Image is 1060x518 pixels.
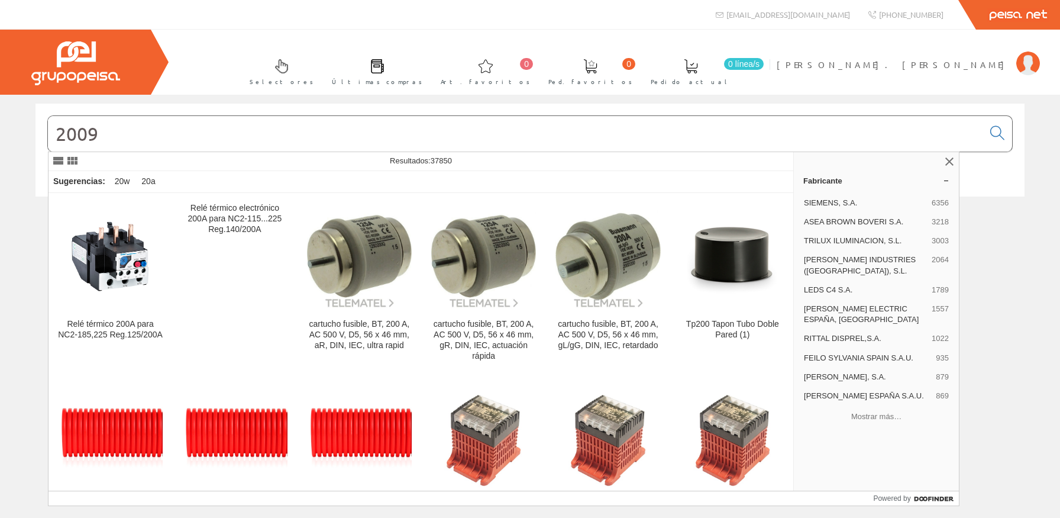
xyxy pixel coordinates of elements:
[520,58,533,70] span: 0
[622,58,635,70] span: 0
[441,76,530,88] span: Art. favoritos
[651,76,731,88] span: Pedido actual
[804,391,931,401] span: [PERSON_NAME] ESPAÑA S.A.U.
[726,9,850,20] span: [EMAIL_ADDRESS][DOMAIN_NAME]
[724,58,764,70] span: 0 línea/s
[58,210,163,303] img: Relé térmico 200A para NC2-185,225 Reg.125/200A
[932,217,949,227] span: 3218
[332,76,422,88] span: Últimas compras
[250,76,314,88] span: Selectores
[548,76,632,88] span: Ped. favoritos
[555,204,660,308] img: cartucho fusible, BT, 200 A, AC 500 V, D5, 56 x 46 mm, gL/gG, DIN, IEC, retardado
[58,404,163,474] img: Tubo Doble Pared Ligero 200mm N-250 Barras Aiscan
[390,156,452,165] span: Resultados:
[35,211,1025,221] div: © Grupo Peisa
[307,319,412,351] div: cartucho fusible, BT, 200 A, AC 500 V, D5, 56 x 46 mm, aR, DIN, IEC, ultra rapid
[680,319,785,340] div: Tp200 Tapon Tubo Doble Pared (1)
[671,194,794,375] a: Tp200 Tapon Tubo Doble Pared (1) Tp200 Tapon Tubo Doble Pared (1)
[137,171,160,192] div: 20a
[58,319,163,340] div: Relé térmico 200A para NC2-185,225 Reg.125/200A
[555,319,660,351] div: cartucho fusible, BT, 200 A, AC 500 V, D5, 56 x 46 mm, gL/gG, DIN, IEC, retardado
[546,194,670,375] a: cartucho fusible, BT, 200 A, AC 500 V, D5, 56 x 46 mm, gL/gG, DIN, IEC, retardado cartucho fusibl...
[932,255,949,276] span: 2064
[298,194,421,375] a: cartucho fusible, BT, 200 A, AC 500 V, D5, 56 x 46 mm, aR, DIN, IEC, ultra rapid cartucho fusible...
[932,236,949,246] span: 3003
[804,333,927,344] span: RITTAL DISPREL,S.A.
[799,407,954,426] button: Mostrar más…
[873,491,959,506] a: Powered by
[422,194,545,375] a: cartucho fusible, BT, 200 A, AC 500 V, D5, 56 x 46 mm, gR, DIN, IEC, actuación rápida cartucho fu...
[431,387,536,491] img: Qd200 Trafo q 200 Va S-115-230v Polylux
[110,171,135,192] div: 20w
[431,319,536,362] div: cartucho fusible, BT, 200 A, AC 500 V, D5, 56 x 46 mm, gR, DIN, IEC, actuación rápida
[932,285,949,295] span: 1789
[804,198,927,208] span: SIEMENS, S.A.
[431,204,536,308] img: cartucho fusible, BT, 200 A, AC 500 V, D5, 56 x 46 mm, gR, DIN, IEC, actuación rápida
[932,333,949,344] span: 1022
[794,171,959,190] a: Fabricante
[431,156,452,165] span: 37850
[307,404,412,474] img: Tubo Dp-200 N Rollos Iberdrola Aiscan
[804,353,931,363] span: FEILO SYLVANIA SPAIN S.A.U.
[804,217,927,227] span: ASEA BROWN BOVERI S.A.
[873,493,910,504] span: Powered by
[182,404,287,474] img: Tubo Doble Pared Ligero 200mm 250-n Aiscan
[879,9,943,20] span: [PHONE_NUMBER]
[932,198,949,208] span: 6356
[555,387,660,491] img: Qc200 Trafo q 200 Va S-24-48v Polylux
[804,372,931,382] span: [PERSON_NAME], S.A.
[49,173,108,190] div: Sugerencias:
[182,203,287,235] div: Relé térmico electrónico 200A para NC2-115...225 Reg.140/200A
[936,353,949,363] span: 935
[320,49,428,92] a: Últimas compras
[48,116,983,152] input: Buscar...
[31,41,120,85] img: Grupo Peisa
[777,59,1010,70] span: [PERSON_NAME]. [PERSON_NAME]
[680,217,785,296] img: Tp200 Tapon Tubo Doble Pared (1)
[804,285,927,295] span: LEDS C4 S.A.
[936,372,949,382] span: 879
[804,304,927,325] span: [PERSON_NAME] ELECTRIC ESPAÑA, [GEOGRAPHIC_DATA]
[777,49,1040,60] a: [PERSON_NAME]. [PERSON_NAME]
[932,304,949,325] span: 1557
[680,387,785,491] img: Qb200 Trafo q 200 Va S-12-24v Polylux
[804,236,927,246] span: TRILUX ILUMINACION, S.L.
[936,391,949,401] span: 869
[173,194,296,375] a: Relé térmico electrónico 200A para NC2-115...225 Reg.140/200A
[804,255,927,276] span: [PERSON_NAME] INDUSTRIES ([GEOGRAPHIC_DATA]), S.L.
[49,194,172,375] a: Relé térmico 200A para NC2-185,225 Reg.125/200A Relé térmico 200A para NC2-185,225 Reg.125/200A
[307,204,412,308] img: cartucho fusible, BT, 200 A, AC 500 V, D5, 56 x 46 mm, aR, DIN, IEC, ultra rapid
[238,49,319,92] a: Selectores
